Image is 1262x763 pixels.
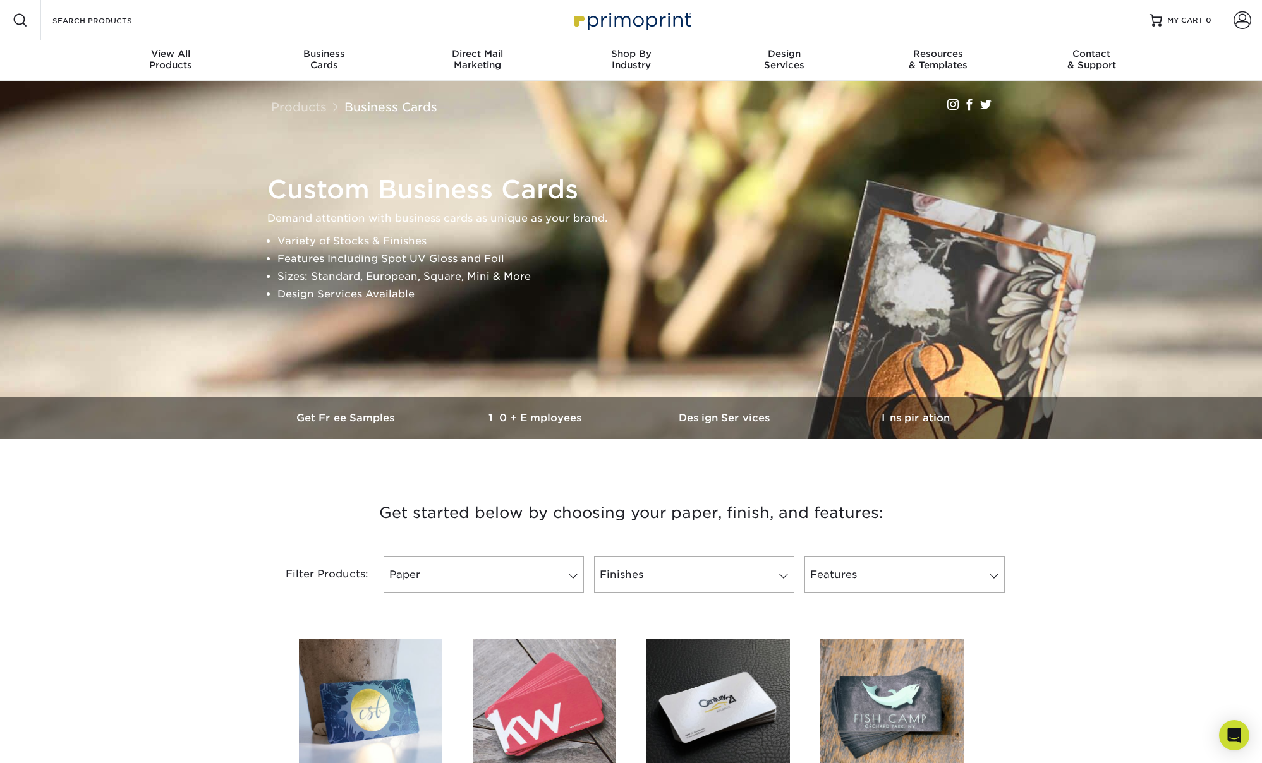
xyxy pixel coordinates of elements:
li: Features Including Spot UV Gloss and Foil [277,250,1007,268]
span: MY CART [1167,15,1203,26]
p: Demand attention with business cards as unique as your brand. [267,210,1007,227]
div: Services [708,48,861,71]
a: Shop ByIndustry [554,40,708,81]
li: Variety of Stocks & Finishes [277,232,1007,250]
h1: Custom Business Cards [267,174,1007,205]
div: Cards [247,48,401,71]
h3: Inspiration [821,412,1010,424]
span: Direct Mail [401,48,554,59]
a: 10+ Employees [442,397,631,439]
span: Resources [861,48,1015,59]
img: Primoprint [568,6,695,33]
a: Design Services [631,397,821,439]
div: Open Intercom Messenger [1219,720,1249,750]
a: View AllProducts [94,40,248,81]
a: Paper [384,556,584,593]
li: Sizes: Standard, European, Square, Mini & More [277,268,1007,285]
div: & Templates [861,48,1015,71]
span: Contact [1015,48,1168,59]
a: Finishes [594,556,794,593]
span: 0 [1206,16,1211,25]
a: Resources& Templates [861,40,1015,81]
span: Business [247,48,401,59]
li: Design Services Available [277,285,1007,303]
div: & Support [1015,48,1168,71]
a: Direct MailMarketing [401,40,554,81]
h3: Get Free Samples [252,412,442,424]
a: Features [804,556,1005,593]
div: Products [94,48,248,71]
a: Business Cards [344,100,437,114]
h3: 10+ Employees [442,412,631,424]
span: Shop By [554,48,708,59]
h3: Get started below by choosing your paper, finish, and features: [262,484,1001,541]
a: Contact& Support [1015,40,1168,81]
div: Filter Products: [252,556,379,593]
a: BusinessCards [247,40,401,81]
span: View All [94,48,248,59]
h3: Design Services [631,412,821,424]
div: Industry [554,48,708,71]
div: Marketing [401,48,554,71]
a: Inspiration [821,397,1010,439]
input: SEARCH PRODUCTS..... [51,13,174,28]
a: DesignServices [708,40,861,81]
a: Products [271,100,327,114]
a: Get Free Samples [252,397,442,439]
span: Design [708,48,861,59]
